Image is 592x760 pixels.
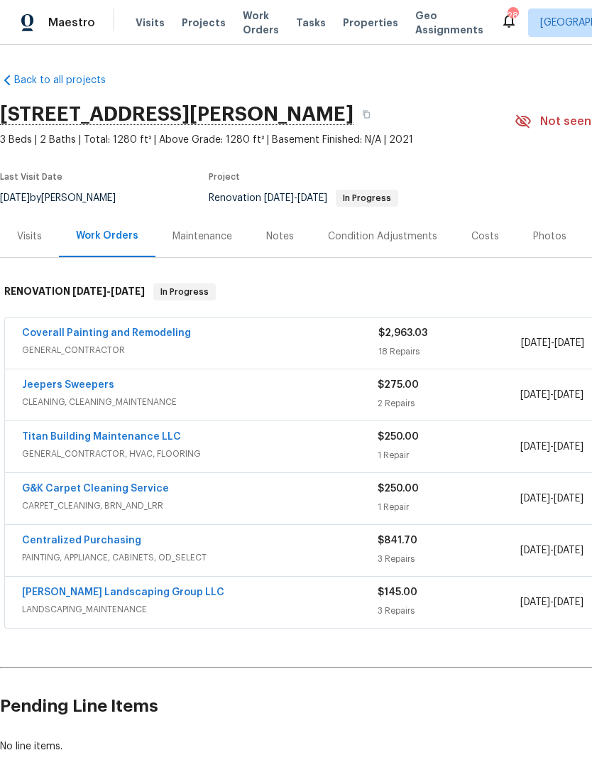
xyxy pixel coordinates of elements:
span: $841.70 [378,536,417,545]
span: [DATE] [554,338,584,348]
span: - [264,193,327,203]
span: [DATE] [554,442,583,452]
span: In Progress [155,285,214,299]
span: LANDSCAPING_MAINTENANCE [22,602,378,617]
div: Maintenance [172,229,232,244]
span: $275.00 [378,380,419,390]
span: Work Orders [243,9,279,37]
div: Notes [266,229,294,244]
a: G&K Carpet Cleaning Service [22,484,169,494]
a: Titan Building Maintenance LLC [22,432,181,442]
span: GENERAL_CONTRACTOR [22,343,378,357]
span: GENERAL_CONTRACTOR, HVAC, FLOORING [22,447,378,461]
div: 2 Repairs [378,396,520,411]
span: - [520,440,583,454]
span: In Progress [337,194,397,202]
div: Costs [471,229,499,244]
div: 1 Repair [378,500,520,514]
span: [DATE] [520,390,550,400]
span: [DATE] [520,545,550,555]
span: $250.00 [378,484,419,494]
button: Copy Address [353,102,379,127]
span: $145.00 [378,587,417,597]
div: Work Orders [76,229,138,243]
span: [DATE] [521,338,551,348]
span: Properties [343,16,398,30]
a: Centralized Purchasing [22,536,141,545]
div: Photos [533,229,566,244]
span: [DATE] [554,597,583,607]
span: Renovation [209,193,398,203]
span: Visits [136,16,165,30]
span: - [520,595,583,609]
div: Condition Adjustments [328,229,437,244]
div: 1 Repair [378,448,520,462]
a: [PERSON_NAME] Landscaping Group LLC [22,587,224,597]
span: Project [209,173,240,181]
span: - [72,286,145,296]
span: - [520,388,583,402]
span: PAINTING, APPLIANCE, CABINETS, OD_SELECT [22,550,378,565]
span: [DATE] [264,193,294,203]
span: Maestro [48,16,95,30]
span: Tasks [296,18,326,28]
div: 28 [508,9,517,23]
span: [DATE] [297,193,327,203]
span: [DATE] [520,494,550,504]
h6: RENOVATION [4,283,145,300]
span: [DATE] [72,286,106,296]
span: Geo Assignments [415,9,483,37]
div: 3 Repairs [378,552,520,566]
a: Coverall Painting and Remodeling [22,328,191,338]
span: [DATE] [554,494,583,504]
span: $2,963.03 [378,328,427,338]
span: CARPET_CLEANING, BRN_AND_LRR [22,499,378,513]
span: Projects [182,16,226,30]
div: 3 Repairs [378,604,520,618]
span: [DATE] [554,390,583,400]
span: - [521,336,584,350]
span: [DATE] [554,545,583,555]
div: Visits [17,229,42,244]
span: CLEANING, CLEANING_MAINTENANCE [22,395,378,409]
a: Jeepers Sweepers [22,380,114,390]
span: - [520,543,583,558]
span: [DATE] [520,442,550,452]
span: [DATE] [111,286,145,296]
span: $250.00 [378,432,419,442]
div: 18 Repairs [378,344,521,359]
span: [DATE] [520,597,550,607]
span: - [520,492,583,506]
